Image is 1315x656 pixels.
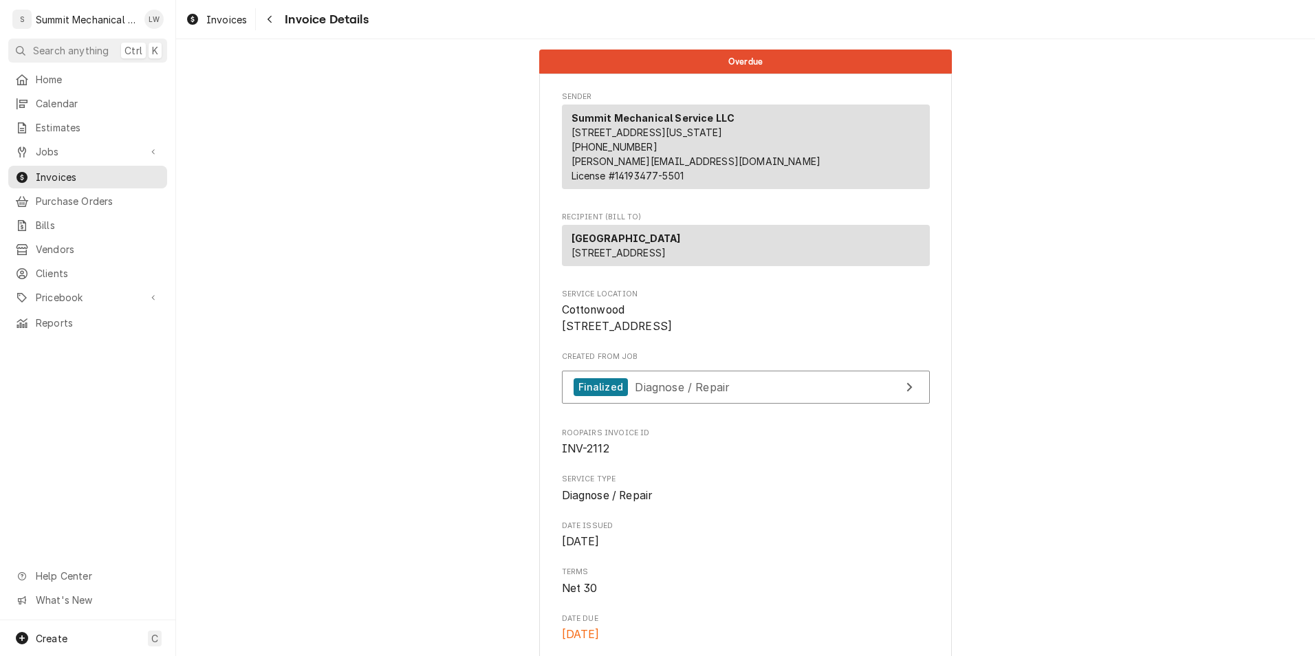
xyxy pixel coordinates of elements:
div: Summit Mechanical Service LLC [36,12,137,27]
div: Terms [562,567,930,596]
div: Invoice Sender [562,91,930,195]
div: Service Type [562,474,930,503]
span: Invoice Details [281,10,368,29]
a: View Job [562,371,930,404]
span: Date Due [562,626,930,643]
span: Created From Job [562,351,930,362]
button: Search anythingCtrlK [8,39,167,63]
div: Roopairs Invoice ID [562,428,930,457]
span: What's New [36,593,159,607]
span: Help Center [36,569,159,583]
span: Pricebook [36,290,140,305]
span: Roopairs Invoice ID [562,441,930,457]
span: Invoices [36,170,160,184]
strong: [GEOGRAPHIC_DATA] [572,232,681,244]
span: Estimates [36,120,160,135]
div: Finalized [574,378,628,397]
span: Bills [36,218,160,232]
span: Terms [562,580,930,597]
a: Go to Pricebook [8,286,167,309]
a: Calendar [8,92,167,115]
span: Recipient (Bill To) [562,212,930,223]
a: [PHONE_NUMBER] [572,141,657,153]
a: Reports [8,311,167,334]
span: Service Type [562,488,930,504]
a: Invoices [8,166,167,188]
span: Jobs [36,144,140,159]
span: Date Issued [562,534,930,550]
a: Go to Jobs [8,140,167,163]
span: Vendors [36,242,160,256]
div: LW [144,10,164,29]
div: Status [539,50,952,74]
span: Overdue [728,57,763,66]
div: Recipient (Bill To) [562,225,930,266]
span: Date Issued [562,521,930,532]
span: Date Due [562,613,930,624]
span: License # 14193477-5501 [572,170,684,182]
span: INV-2112 [562,442,609,455]
div: Sender [562,105,930,189]
span: Purchase Orders [36,194,160,208]
span: Clients [36,266,160,281]
div: S [12,10,32,29]
span: Reports [36,316,160,330]
div: Recipient (Bill To) [562,225,930,272]
span: [DATE] [562,628,600,641]
span: Invoices [206,12,247,27]
a: Purchase Orders [8,190,167,212]
span: Calendar [36,96,160,111]
a: Bills [8,214,167,237]
div: Service Location [562,289,930,335]
div: Invoice Recipient [562,212,930,272]
span: C [151,631,158,646]
span: [STREET_ADDRESS] [572,247,666,259]
a: Clients [8,262,167,285]
span: [DATE] [562,535,600,548]
span: K [152,43,158,58]
div: Date Due [562,613,930,643]
span: Diagnose / Repair [562,489,653,502]
span: Create [36,633,67,644]
a: Vendors [8,238,167,261]
button: Navigate back [259,8,281,30]
a: Go to Help Center [8,565,167,587]
span: Service Location [562,302,930,334]
span: Terms [562,567,930,578]
span: Search anything [33,43,109,58]
span: Diagnose / Repair [635,380,730,393]
span: Service Location [562,289,930,300]
span: Cottonwood [STREET_ADDRESS] [562,303,673,333]
a: [PERSON_NAME][EMAIL_ADDRESS][DOMAIN_NAME] [572,155,821,167]
span: Net 30 [562,582,598,595]
span: [STREET_ADDRESS][US_STATE] [572,127,723,138]
span: Sender [562,91,930,102]
div: Sender [562,105,930,195]
span: Service Type [562,474,930,485]
div: Landon Weeks's Avatar [144,10,164,29]
span: Roopairs Invoice ID [562,428,930,439]
span: Home [36,72,160,87]
a: Home [8,68,167,91]
span: Ctrl [124,43,142,58]
strong: Summit Mechanical Service LLC [572,112,735,124]
div: Date Issued [562,521,930,550]
a: Go to What's New [8,589,167,611]
a: Estimates [8,116,167,139]
div: Created From Job [562,351,930,411]
a: Invoices [180,8,252,31]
